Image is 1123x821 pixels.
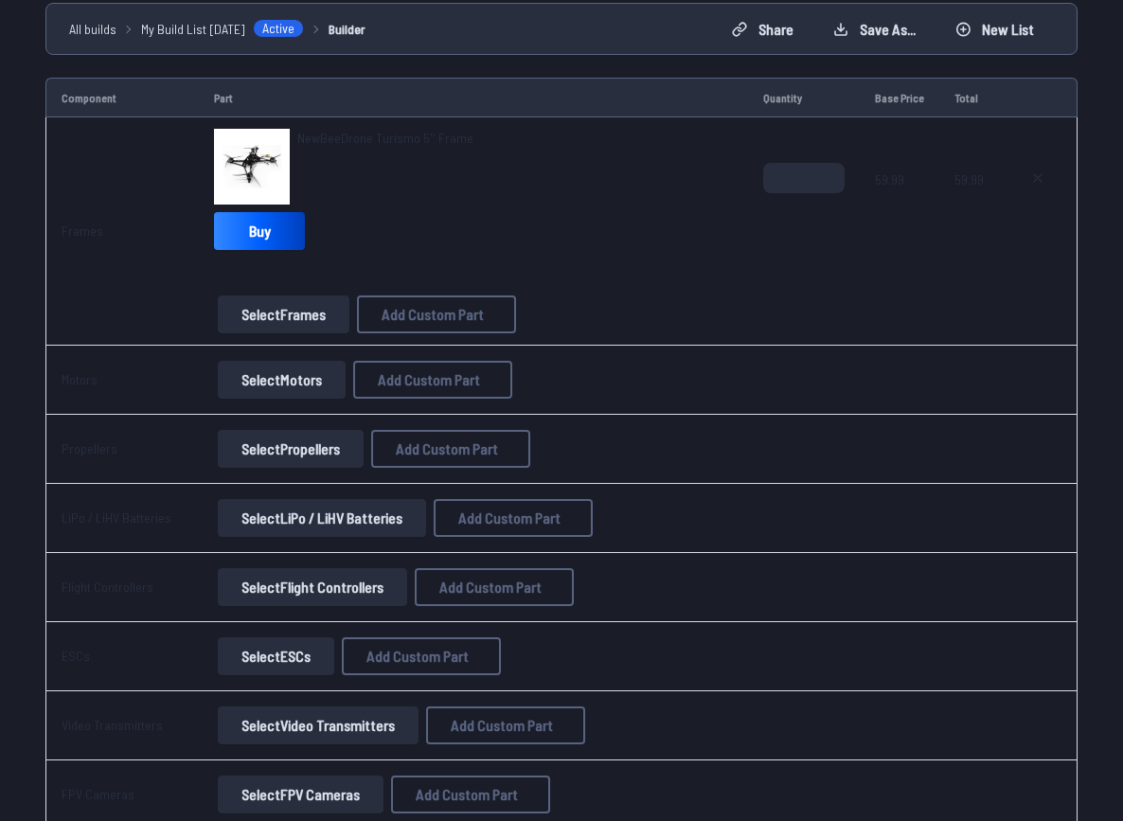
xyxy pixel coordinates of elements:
a: NewBeeDrone Turismo 5'' Frame [297,129,473,148]
span: Add Custom Part [378,372,480,387]
td: Quantity [748,78,860,117]
a: SelectPropellers [214,430,367,468]
td: Part [199,78,748,117]
a: Motors [62,371,98,387]
a: Flight Controllers [62,579,153,595]
button: SelectMotors [218,361,346,399]
span: Add Custom Part [451,718,553,733]
span: 59.99 [954,163,984,254]
span: Add Custom Part [458,510,561,526]
button: SelectESCs [218,637,334,675]
button: New List [939,14,1050,45]
a: FPV Cameras [62,786,134,802]
a: SelectFrames [214,295,353,333]
a: SelectESCs [214,637,338,675]
span: 59.99 [875,163,924,254]
span: My Build List [DATE] [141,19,245,39]
a: Video Transmitters [62,717,163,733]
a: SelectFPV Cameras [214,776,387,813]
a: SelectVideo Transmitters [214,706,422,744]
button: SelectPropellers [218,430,364,468]
a: My Build List [DATE]Active [141,19,304,39]
button: Add Custom Part [342,637,501,675]
button: SelectFlight Controllers [218,568,407,606]
span: Add Custom Part [439,580,542,595]
button: Add Custom Part [415,568,574,606]
a: Frames [62,223,103,239]
button: SelectFPV Cameras [218,776,383,813]
button: Share [716,14,810,45]
button: SelectLiPo / LiHV Batteries [218,499,426,537]
img: image [214,129,290,205]
a: LiPo / LiHV Batteries [62,509,171,526]
button: SelectFrames [218,295,349,333]
a: Builder [329,19,365,39]
span: Active [253,19,304,38]
button: Add Custom Part [353,361,512,399]
button: Save as... [817,14,932,45]
span: Add Custom Part [366,649,469,664]
span: Add Custom Part [396,441,498,456]
button: Add Custom Part [357,295,516,333]
a: Buy [214,212,305,250]
button: SelectVideo Transmitters [218,706,419,744]
a: SelectLiPo / LiHV Batteries [214,499,430,537]
td: Total [939,78,999,117]
button: Add Custom Part [391,776,550,813]
td: Component [45,78,199,117]
button: Add Custom Part [434,499,593,537]
button: Add Custom Part [426,706,585,744]
span: NewBeeDrone Turismo 5'' Frame [297,130,473,146]
span: Add Custom Part [382,307,484,322]
a: All builds [69,19,116,39]
a: SelectMotors [214,361,349,399]
span: Add Custom Part [416,787,518,802]
td: Base Price [860,78,939,117]
a: Propellers [62,440,117,456]
a: SelectFlight Controllers [214,568,411,606]
a: ESCs [62,648,90,664]
button: Add Custom Part [371,430,530,468]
